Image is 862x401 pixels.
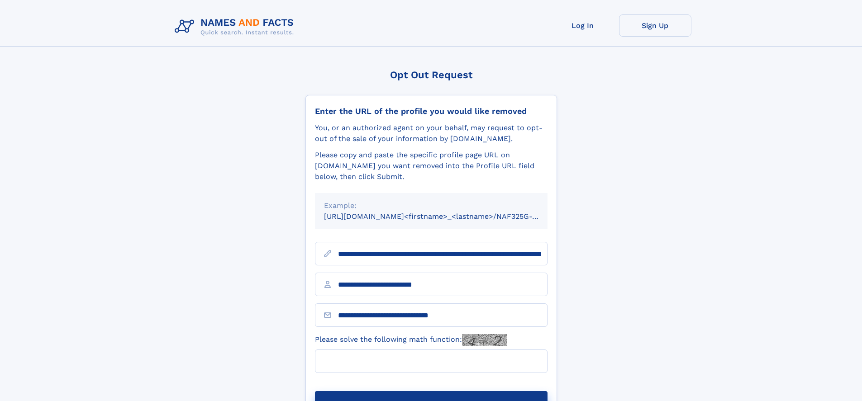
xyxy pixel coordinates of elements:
img: Logo Names and Facts [171,14,301,39]
div: Please copy and paste the specific profile page URL on [DOMAIN_NAME] you want removed into the Pr... [315,150,548,182]
div: Opt Out Request [305,69,557,80]
small: [URL][DOMAIN_NAME]<firstname>_<lastname>/NAF325G-xxxxxxxx [324,212,565,221]
div: You, or an authorized agent on your behalf, may request to opt-out of the sale of your informatio... [315,123,548,144]
a: Sign Up [619,14,691,37]
a: Log In [547,14,619,37]
div: Enter the URL of the profile you would like removed [315,106,548,116]
div: Example: [324,200,538,211]
label: Please solve the following math function: [315,334,507,346]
